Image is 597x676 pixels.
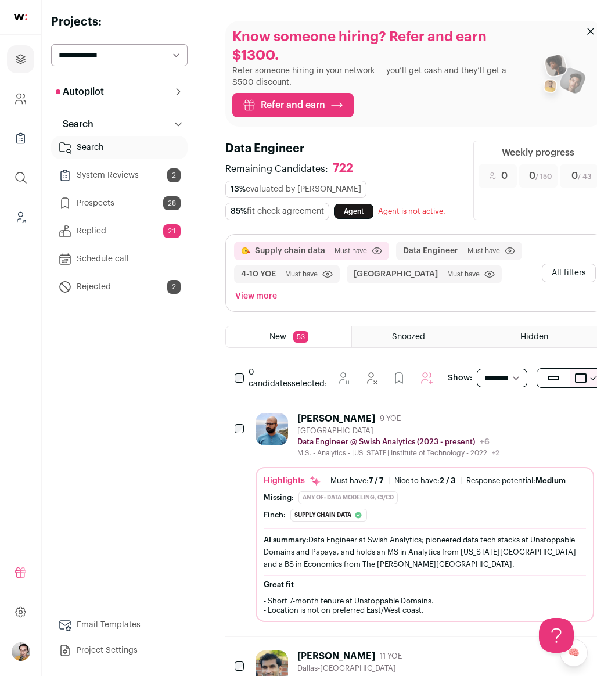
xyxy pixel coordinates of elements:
[387,366,411,390] button: Add to Prospects
[232,28,527,65] p: Know someone hiring? Refer and earn $1300.
[467,246,500,256] span: Must have
[51,639,188,662] a: Project Settings
[12,642,30,661] img: 144000-medium_jpg
[249,368,292,388] span: 0 candidates
[51,80,188,103] button: Autopilot
[232,65,527,88] p: Refer someone hiring in your network — you’ll get cash and they’ll get a $500 discount.
[480,438,490,446] span: +6
[51,136,188,159] a: Search
[255,245,325,257] button: Supply chain data
[225,181,366,198] div: evaluated by [PERSON_NAME]
[163,196,181,210] span: 28
[225,141,459,157] h1: Data Engineer
[448,372,472,384] p: Show:
[231,207,247,215] span: 85%
[394,476,455,486] div: Nice to have:
[264,580,586,589] h2: Great fit
[535,173,552,180] span: / 150
[369,477,383,484] span: 7 / 7
[359,366,383,390] button: Hide
[333,161,353,176] div: 722
[502,146,574,160] div: Weekly progress
[330,476,566,486] ul: | |
[571,169,591,183] span: 0
[264,534,586,570] div: Data Engineer at Swish Analytics; pioneered data tech stacks at Unstoppable Domains and Papaya, a...
[536,49,587,105] img: referral_people_group_2-7c1ec42c15280f3369c0665c33c00ed472fd7f6af9dd0ec46c364f9a93ccf9a4.png
[542,264,596,282] button: All filters
[297,437,475,447] p: Data Engineer @ Swish Analytics (2023 - present)
[285,269,318,279] span: Must have
[492,450,499,456] span: +2
[12,642,30,661] button: Open dropdown
[7,203,34,231] a: Leads (Backoffice)
[297,413,375,425] div: [PERSON_NAME]
[163,224,181,238] span: 21
[334,204,373,219] a: Agent
[539,618,574,653] iframe: Help Scout Beacon - Open
[501,169,508,183] span: 0
[256,413,288,445] img: 219060686af83f4a01348eb000ba92f5fee3ae72b7e273f06caadf1df64ba74f
[264,536,308,544] span: AI summary:
[256,413,594,622] a: [PERSON_NAME] 9 YOE [GEOGRAPHIC_DATA] Data Engineer @ Swish Analytics (2023 - present) +6 M.S. - ...
[466,476,566,486] div: Response potential:
[354,268,438,280] button: [GEOGRAPHIC_DATA]
[167,280,181,294] span: 2
[167,168,181,182] span: 2
[290,509,367,522] div: Supply chain data
[520,333,548,341] span: Hidden
[578,173,591,180] span: / 43
[298,491,398,504] div: Any of: Data Modeling, CI/CD
[51,613,188,637] a: Email Templates
[56,117,93,131] p: Search
[51,113,188,136] button: Search
[297,426,499,436] div: [GEOGRAPHIC_DATA]
[392,333,425,341] span: Snoozed
[51,247,188,271] a: Schedule call
[51,192,188,215] a: Prospects28
[269,333,286,341] span: New
[264,510,286,520] div: Finch:
[335,246,367,256] span: Must have
[233,288,279,304] button: View more
[241,268,276,280] button: 4-10 YOE
[447,269,480,279] span: Must have
[56,85,104,99] p: Autopilot
[51,14,188,30] h2: Projects:
[560,639,588,667] a: 🧠
[297,650,375,662] div: [PERSON_NAME]
[440,477,455,484] span: 2 / 3
[378,207,445,215] span: Agent is not active.
[330,476,383,486] div: Must have:
[51,164,188,187] a: System Reviews2
[231,185,246,193] span: 13%
[51,275,188,299] a: Rejected2
[403,245,458,257] button: Data Engineer
[51,220,188,243] a: Replied21
[14,14,27,20] img: wellfound-shorthand-0d5821cbd27db2630d0214b213865d53afaa358527fdda9d0ea32b1df1b89c2c.svg
[264,475,321,487] div: Highlights
[297,448,499,458] div: M.S. - Analytics - [US_STATE] Institute of Technology - 2022
[380,414,401,423] span: 9 YOE
[7,45,34,73] a: Projects
[380,652,402,661] span: 11 YOE
[535,477,566,484] span: Medium
[264,493,294,502] div: Missing:
[249,366,327,390] span: selected:
[7,85,34,113] a: Company and ATS Settings
[415,366,438,390] button: Add to Autopilot
[225,203,329,220] div: fit check agreement
[352,326,477,347] a: Snoozed
[332,366,355,390] button: Snooze
[529,169,552,183] span: 0
[225,162,328,176] span: Remaining Candidates:
[293,331,308,343] span: 53
[7,124,34,152] a: Company Lists
[264,596,586,615] p: - Short 7-month tenure at Unstoppable Domains. - Location is not on preferred East/West coast.
[297,664,539,673] div: Dallas-[GEOGRAPHIC_DATA]
[232,93,354,117] a: Refer and earn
